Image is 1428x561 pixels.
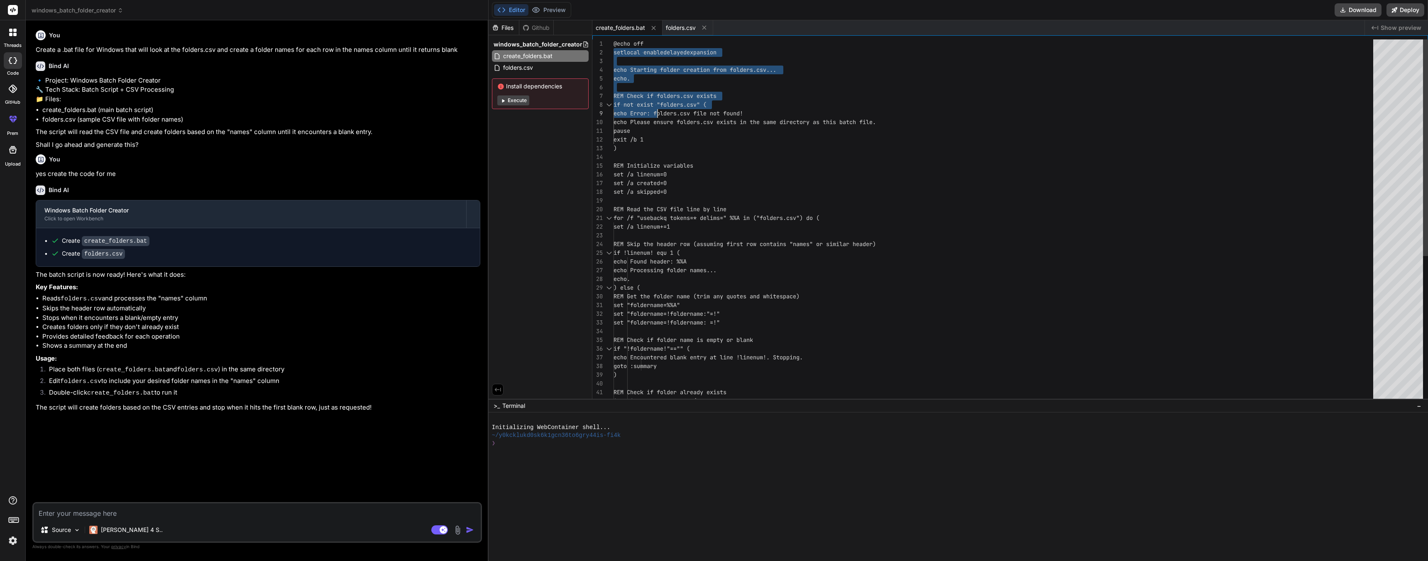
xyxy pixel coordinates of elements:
span: if !linenum! equ 1 ( [614,249,680,256]
img: settings [6,534,20,548]
span: privacy [111,544,126,549]
label: prem [7,130,18,137]
div: 15 [592,161,603,170]
li: Place both files ( and ) in the same directory [42,365,480,376]
button: Preview [528,4,569,16]
span: REM Check if folders.csv exists [614,92,716,100]
img: attachment [453,525,462,535]
span: nd whitespace) [753,293,800,300]
div: 14 [592,153,603,161]
button: Windows Batch Folder CreatorClick to open Workbench [36,200,466,228]
div: Click to collapse the range. [604,283,614,292]
h6: Bind AI [49,186,69,194]
div: 18 [592,188,603,196]
span: set "foldername=!foldername:"=!" [614,310,720,317]
span: Show preview [1381,24,1421,32]
div: 39 [592,371,603,379]
span: goto :summary [614,362,657,370]
li: folders.csv (sample CSV file with folder names) [42,115,480,124]
div: Create [62,237,149,245]
span: REM Skip the header row (assuming first row co [614,240,766,248]
span: ntains "names" or similar header) [766,240,876,248]
span: setlocal enabledelayedexpansion [614,49,716,56]
div: 35 [592,336,603,344]
div: 32 [592,310,603,318]
code: folders.csv [177,366,218,373]
code: folders.csv [82,249,125,259]
div: 16 [592,170,603,179]
div: 37 [592,353,603,362]
button: Deploy [1386,3,1424,17]
span: set /a linenum=0 [614,171,667,178]
span: linenum!. Stopping. [740,354,803,361]
div: 22 [592,222,603,231]
span: ❯ [492,439,495,447]
li: create_folders.bat (main batch script) [42,105,480,115]
div: 17 [592,179,603,188]
div: 9 [592,109,603,118]
span: windows_batch_folder_creator [494,40,582,49]
span: − [1417,402,1421,410]
div: 38 [592,362,603,371]
span: @echo off [614,40,643,47]
span: REM Get the folder name (trim any quotes a [614,293,753,300]
div: 25 [592,249,603,257]
span: REM Check if folder name is empty or blank [614,336,753,344]
strong: Key Features: [36,283,78,291]
button: Download [1335,3,1382,17]
div: Github [519,24,553,32]
span: echo. [614,75,630,82]
div: Click to collapse the range. [604,214,614,222]
div: 11 [592,127,603,135]
span: ) [614,371,617,378]
span: set "foldername=!foldername: =!" [614,319,720,326]
span: echo Please ensure folders.csv exists in the s [614,118,766,126]
div: 23 [592,231,603,240]
span: set "foldername=%%A" [614,301,680,309]
li: Shows a summary at the end [42,341,480,351]
div: 2 [592,48,603,57]
li: Creates folders only if they don't already exist [42,322,480,332]
div: 7 [592,92,603,100]
span: >_ [494,402,500,410]
h6: Bind AI [49,62,69,70]
p: The batch script is now ready! Here's what it does: [36,270,480,280]
span: ) else ( [614,284,640,291]
div: 30 [592,292,603,301]
div: 13 [592,144,603,153]
p: 🔹 Project: Windows Batch Folder Creator 🔧 Tech Stack: Batch Script + CSV Processing 📁 Files: [36,76,480,104]
div: 27 [592,266,603,275]
div: 19 [592,196,603,205]
div: 33 [592,318,603,327]
div: Click to collapse the range. [604,100,614,109]
span: echo Starting folder creation from folders.csv... [614,66,776,73]
code: create_folders.bat [99,366,166,373]
span: REM Check if folder already exists [614,388,726,396]
span: echo Error: folders.csv file not found! [614,110,743,117]
span: for /f "usebackq tokens=* delims=" %%A in ("folder [614,214,780,222]
span: REM Initialize variables [614,162,693,169]
label: threads [4,42,22,49]
li: Skips the header row automatically [42,304,480,313]
li: Edit to include your desired folder names in the "names" column [42,376,480,388]
span: windows_batch_folder_creator [32,6,123,15]
div: 28 [592,275,603,283]
div: Create [62,249,125,258]
div: Files [489,24,519,32]
code: create_folders.bat [87,390,154,397]
span: folders.csv [666,24,696,32]
div: 26 [592,257,603,266]
span: if "!foldername!"=="" ( [614,345,690,352]
button: − [1415,399,1423,412]
li: Reads and processes the "names" column [42,294,480,304]
p: The script will read the CSV file and create folders based on the "names" column until it encount... [36,127,480,137]
div: Click to open Workbench [44,215,458,222]
div: 5 [592,74,603,83]
label: GitHub [5,99,20,106]
div: Click to collapse the range. [604,397,614,405]
p: yes create the code for me [36,169,480,179]
div: 31 [592,301,603,310]
p: Source [52,526,71,534]
span: create_folders.bat [502,51,553,61]
span: REM Read the CSV file line by line [614,205,726,213]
